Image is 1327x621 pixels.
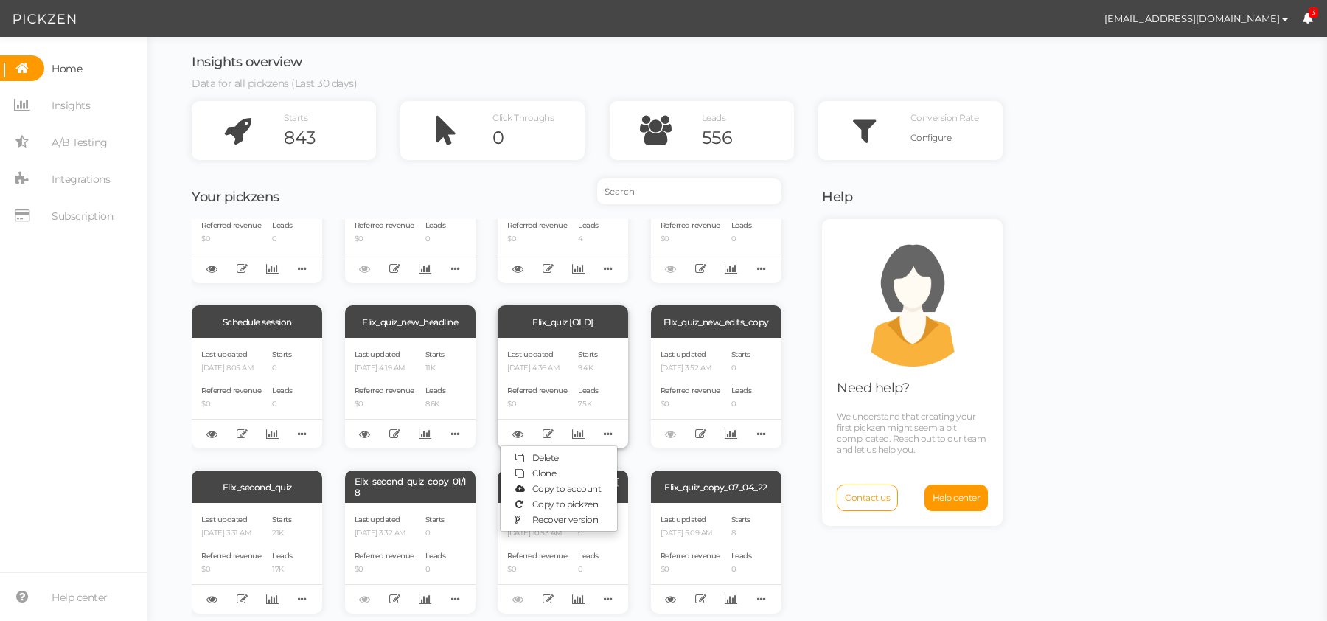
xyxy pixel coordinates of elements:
span: Starts [284,112,307,123]
span: Leads [731,551,752,561]
span: Delete [532,452,559,463]
p: $0 [201,400,261,409]
a: Help center [924,485,989,511]
span: Home [52,57,82,80]
span: Leads [425,386,446,395]
p: 0 [272,400,293,409]
span: Last updated [661,350,706,359]
span: Referred revenue [507,386,567,395]
p: 0 [272,364,293,373]
p: $0 [507,235,567,244]
span: Help [822,189,852,205]
p: 11K [425,364,446,373]
div: 843 [284,127,376,149]
span: Leads [272,221,293,230]
span: Subscription [52,204,113,228]
span: Insights [52,94,90,117]
span: Starts [272,515,291,524]
p: $0 [355,400,414,409]
span: Data for all pickzens (Last 30 days) [192,77,357,90]
div: Last updated [DATE] 5:27 AM Referred revenue $0 Starts 4 Leads 4 [498,173,628,283]
span: Leads [272,386,293,395]
div: Last updated [DATE] 3:52 AM Referred revenue $0 Starts 0 Leads 0 [651,338,781,448]
p: $0 [201,235,261,244]
img: Pickzen logo [13,10,76,28]
div: Elix_quiz_copy_07_04_22 [651,471,781,503]
span: Referred revenue [201,386,261,395]
span: Starts [578,350,597,359]
span: Leads [731,386,752,395]
div: 0 [492,127,585,149]
p: 0 [425,529,446,538]
p: 0 [731,565,752,575]
input: Search [597,178,781,204]
div: Last updated [DATE] 3:32 AM Referred revenue $0 Starts 0 Leads 0 [345,503,476,614]
span: Copy to pickzen [532,499,599,510]
p: 0 [425,235,446,244]
span: Referred revenue [661,551,720,561]
span: Last updated [507,350,553,359]
span: Referred revenue [661,386,720,395]
span: Referred revenue [507,221,567,230]
span: Starts [731,350,750,359]
p: [DATE] 4:36 AM [507,364,567,373]
span: Last updated [201,515,247,524]
p: $0 [661,565,720,575]
p: $0 [661,235,720,244]
span: Help center [52,586,108,609]
div: Last updated [DATE] 6:54 PM Referred revenue $0 Starts 1 Leads 0 [192,173,322,283]
a: Configure [910,127,1003,149]
span: Referred revenue [201,221,261,230]
p: 0 [425,565,446,575]
p: 8 [731,529,752,538]
span: Starts [425,350,445,359]
span: Leads [702,112,726,123]
p: $0 [507,565,567,575]
p: 0 [731,235,752,244]
span: Leads [731,221,752,230]
span: Last updated [355,515,400,524]
span: Integrations [52,167,110,191]
span: Referred revenue [661,221,720,230]
p: 0 [578,529,599,538]
span: Leads [425,551,446,561]
div: Elix_quiz [OLD] [498,305,628,338]
span: Leads [425,221,446,230]
p: [DATE] 3:52 AM [661,364,720,373]
p: 8.6K [425,400,446,409]
span: Referred revenue [355,386,414,395]
p: 21K [272,529,293,538]
span: Click Throughs [492,112,554,123]
span: Starts [731,515,750,524]
div: Elix_quiz_new_headline [345,305,476,338]
div: Last updated [DATE] 5:09 AM Referred revenue $0 Starts 8 Leads 0 [651,503,781,614]
p: $0 [507,400,567,409]
img: support.png [846,234,979,367]
p: 7.5K [578,400,599,409]
p: 0 [731,400,752,409]
div: Last updated [DATE] 5:29 AM Referred revenue $0 Starts 0 Leads 0 [651,173,781,283]
span: Copy to account [532,483,602,494]
span: Leads [578,221,599,230]
span: Your pickzens [192,189,279,205]
span: Last updated [355,350,400,359]
span: 3 [1309,7,1319,18]
div: Last updated [DATE] 4:36 AM Referred revenue $0 Starts 9.4K Leads 7.5K [498,338,628,448]
span: Starts [272,350,291,359]
span: Leads [578,386,599,395]
div: Last updated [DATE] 10:53 AM Referred revenue $0 Starts 0 Leads 0 [498,503,628,614]
p: $0 [201,565,261,575]
span: Clone [532,468,557,479]
span: Leads [272,551,293,561]
span: Referred revenue [355,551,414,561]
div: Last updated [DATE] 8:05 AM Referred revenue $0 Starts 0 Leads 0 [192,338,322,448]
span: Starts [425,515,445,524]
span: Insights overview [192,54,302,70]
span: Referred revenue [201,551,261,561]
p: [DATE] 3:32 AM [355,529,414,538]
span: We understand that creating your first pickzen might seem a bit complicated. Reach out to our tea... [837,411,986,455]
p: [DATE] 8:05 AM [201,364,261,373]
span: Recover version [532,514,599,525]
span: [EMAIL_ADDRESS][DOMAIN_NAME] [1104,13,1280,24]
span: Need help? [837,380,909,396]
